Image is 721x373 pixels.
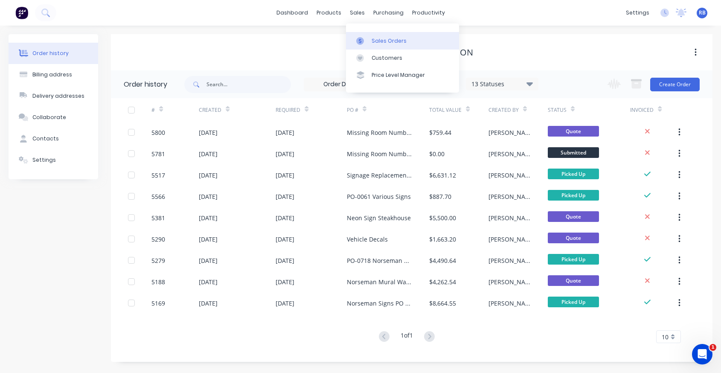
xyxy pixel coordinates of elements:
div: Vehicle Decals [347,235,388,244]
span: Quote [548,211,599,222]
span: RB [699,9,706,17]
div: PO # [347,106,358,114]
div: [PERSON_NAME] [488,277,531,286]
div: $887.70 [429,192,451,201]
div: Sales Orders [372,37,407,45]
div: 5169 [151,299,165,308]
div: Norseman Signs PO PO-0706 [347,299,413,308]
span: 10 [662,332,669,341]
div: Customers [372,54,402,62]
div: 5381 [151,213,165,222]
button: Billing address [9,64,98,85]
div: 5566 [151,192,165,201]
div: Status [548,106,567,114]
div: $6,631.12 [429,171,456,180]
div: 13 Statuses [466,79,538,89]
span: Picked Up [548,254,599,265]
div: PO-0718 Norseman Mural Walls [347,256,413,265]
div: [DATE] [199,192,218,201]
div: $4,490.64 [429,256,456,265]
button: Delivery addresses [9,85,98,107]
div: [DATE] [199,213,218,222]
div: Signage Replacement ADDITIONALS PO: 0765 [347,171,413,180]
div: [DATE] [199,128,218,137]
span: Quote [548,233,599,243]
div: Order history [124,79,167,90]
button: Contacts [9,128,98,149]
div: [PERSON_NAME] [488,149,531,158]
div: [DATE] [276,149,294,158]
div: 5279 [151,256,165,265]
button: Collaborate [9,107,98,128]
div: $8,664.55 [429,299,456,308]
div: [DATE] [199,299,218,308]
div: $4,262.54 [429,277,456,286]
div: [DATE] [199,171,218,180]
div: [DATE] [276,213,294,222]
iframe: Intercom live chat [692,344,712,364]
div: PO # [347,98,430,122]
input: Order Date [304,78,376,91]
div: [DATE] [276,128,294,137]
span: Picked Up [548,297,599,307]
span: Submitted [548,147,599,158]
div: [DATE] [276,277,294,286]
div: Created By [488,106,519,114]
div: # [151,98,199,122]
div: $759.44 [429,128,451,137]
span: Quote [548,126,599,137]
div: Missing Room Numbers [347,149,413,158]
div: productivity [408,6,449,19]
div: Settings [32,156,56,164]
span: Picked Up [548,190,599,201]
div: $5,500.00 [429,213,456,222]
div: Order history [32,50,69,57]
div: [PERSON_NAME] [488,128,531,137]
div: # [151,106,155,114]
div: 5188 [151,277,165,286]
div: sales [346,6,369,19]
button: Create Order [650,78,700,91]
div: Price Level Manager [372,71,425,79]
div: Total Value [429,106,462,114]
div: Created [199,106,221,114]
div: $1,663.20 [429,235,456,244]
input: Search... [206,76,291,93]
div: Contacts [32,135,59,143]
span: Quote [548,275,599,286]
div: Collaborate [32,114,66,121]
div: Required [276,106,300,114]
div: [DATE] [276,235,294,244]
div: [PERSON_NAME] [488,256,531,265]
a: Customers [346,50,459,67]
span: Picked Up [548,169,599,179]
div: [DATE] [276,171,294,180]
a: Price Level Manager [346,67,459,84]
div: $0.00 [429,149,445,158]
div: [DATE] [276,256,294,265]
div: [DATE] [199,235,218,244]
button: Settings [9,149,98,171]
div: Status [548,98,631,122]
span: 1 [709,344,716,351]
div: 5781 [151,149,165,158]
div: Billing address [32,71,72,79]
div: 5800 [151,128,165,137]
div: [DATE] [276,299,294,308]
div: [DATE] [199,277,218,286]
div: Required [276,98,346,122]
div: [DATE] [199,149,218,158]
div: products [312,6,346,19]
a: Sales Orders [346,32,459,49]
div: [DATE] [276,192,294,201]
div: Norseman Mural Walls PO-0718 [347,277,413,286]
div: 5290 [151,235,165,244]
div: Created [199,98,276,122]
div: Invoiced [630,98,677,122]
div: Invoiced [630,106,654,114]
div: 1 of 1 [401,331,413,343]
div: purchasing [369,6,408,19]
div: PO-0061 Various Signs [347,192,411,201]
img: Factory [15,6,28,19]
div: [PERSON_NAME] [488,235,531,244]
